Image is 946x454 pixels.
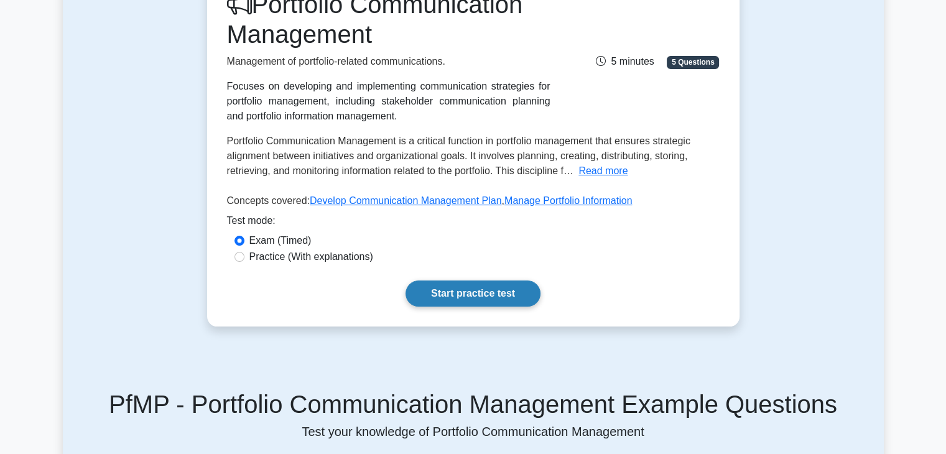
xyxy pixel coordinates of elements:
[310,195,502,206] a: Develop Communication Management Plan
[227,136,690,176] span: Portfolio Communication Management is a critical function in portfolio management that ensures st...
[504,195,632,206] a: Manage Portfolio Information
[78,389,869,419] h5: PfMP - Portfolio Communication Management Example Questions
[78,424,869,439] p: Test your knowledge of Portfolio Communication Management
[227,79,550,124] div: Focuses on developing and implementing communication strategies for portfolio management, includi...
[227,54,550,69] p: Management of portfolio-related communications.
[249,249,373,264] label: Practice (With explanations)
[249,233,312,248] label: Exam (Timed)
[578,164,628,178] button: Read more
[406,280,540,307] a: Start practice test
[667,56,719,68] span: 5 Questions
[596,56,654,67] span: 5 minutes
[227,193,720,213] p: Concepts covered: ,
[227,213,720,233] div: Test mode:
